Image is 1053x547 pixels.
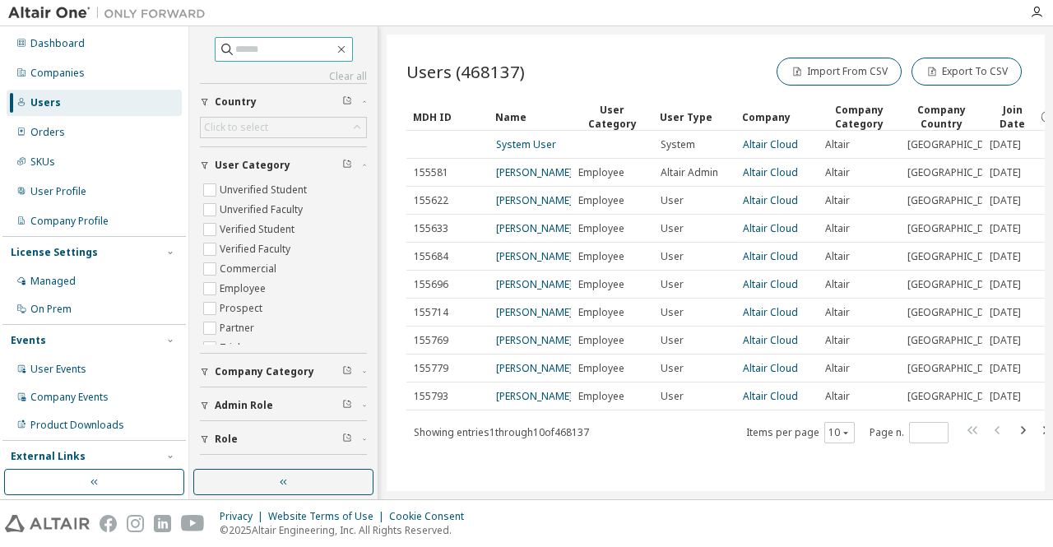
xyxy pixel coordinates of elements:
button: Country [200,84,367,120]
button: Import From CSV [777,58,902,86]
label: Commercial [220,259,280,279]
a: [PERSON_NAME] [496,333,573,347]
span: Items per page [746,422,855,443]
span: Employee [578,334,624,347]
span: 155581 [414,166,448,179]
span: 155622 [414,194,448,207]
button: Company Category [200,354,367,390]
div: Cookie Consent [389,510,474,523]
span: Join Date [215,466,262,480]
span: User [661,194,684,207]
a: [PERSON_NAME] [496,277,573,291]
img: linkedin.svg [154,515,171,532]
span: 155714 [414,306,448,319]
span: 155779 [414,362,448,375]
span: Employee [578,194,624,207]
span: Altair [825,222,850,235]
button: Admin Role [200,387,367,424]
label: Unverified Student [220,180,310,200]
div: On Prem [30,303,72,316]
span: [DATE] [990,390,1021,403]
span: 155793 [414,390,448,403]
button: User Category [200,147,367,183]
span: [DATE] [990,306,1021,319]
a: Altair Cloud [743,165,798,179]
div: Click to select [201,118,366,137]
span: Company Category [215,365,314,378]
span: 155696 [414,278,448,291]
span: [GEOGRAPHIC_DATA] [907,194,1006,207]
span: User [661,390,684,403]
div: License Settings [11,246,98,259]
span: User [661,334,684,347]
span: User [661,362,684,375]
span: 155769 [414,334,448,347]
span: [GEOGRAPHIC_DATA] [907,306,1006,319]
div: Product Downloads [30,419,124,432]
div: Users [30,96,61,109]
a: [PERSON_NAME] [496,361,573,375]
span: Altair [825,166,850,179]
span: User [661,222,684,235]
a: Clear all [200,70,367,83]
span: Page n. [870,422,949,443]
div: Website Terms of Use [268,510,389,523]
div: Company Events [30,391,109,404]
a: Altair Cloud [743,333,798,347]
a: Altair Cloud [743,193,798,207]
span: Clear filter [342,365,352,378]
span: [GEOGRAPHIC_DATA] [907,334,1006,347]
span: [DATE] [990,138,1021,151]
a: Altair Cloud [743,221,798,235]
img: instagram.svg [127,515,144,532]
button: Role [200,421,367,457]
span: Employee [578,250,624,263]
img: youtube.svg [181,515,205,532]
div: Privacy [220,510,268,523]
span: [GEOGRAPHIC_DATA] [907,362,1006,375]
span: System [661,138,695,151]
label: Trial [220,338,244,358]
span: Altair [825,334,850,347]
a: [PERSON_NAME] [496,389,573,403]
span: [DATE] [990,362,1021,375]
button: 10 [828,426,851,439]
span: Altair [825,278,850,291]
div: User Category [578,103,647,131]
span: User [661,306,684,319]
a: [PERSON_NAME] [496,193,573,207]
span: [DATE] [990,278,1021,291]
a: [PERSON_NAME] [496,165,573,179]
span: Altair [825,362,850,375]
span: Employee [578,362,624,375]
span: Clear filter [342,95,352,109]
div: User Profile [30,185,86,198]
span: User [661,250,684,263]
span: [DATE] [990,194,1021,207]
span: Clear filter [342,159,352,172]
span: [DATE] [990,334,1021,347]
span: User Category [215,159,290,172]
a: Altair Cloud [743,277,798,291]
label: Partner [220,318,257,338]
a: Altair Cloud [743,361,798,375]
span: [GEOGRAPHIC_DATA] [907,138,1006,151]
span: Join Date [989,103,1036,131]
a: Altair Cloud [743,249,798,263]
span: Role [215,433,238,446]
img: altair_logo.svg [5,515,90,532]
a: [PERSON_NAME] [496,305,573,319]
span: [DATE] [990,250,1021,263]
span: [DATE] [990,222,1021,235]
span: 155684 [414,250,448,263]
div: Company Country [907,103,976,131]
a: [PERSON_NAME] [496,221,573,235]
label: Unverified Faculty [220,200,306,220]
div: Dashboard [30,37,85,50]
img: facebook.svg [100,515,117,532]
span: Users (468137) [406,60,525,83]
button: Export To CSV [912,58,1022,86]
div: SKUs [30,155,55,169]
span: [GEOGRAPHIC_DATA] [907,166,1006,179]
span: Employee [578,222,624,235]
